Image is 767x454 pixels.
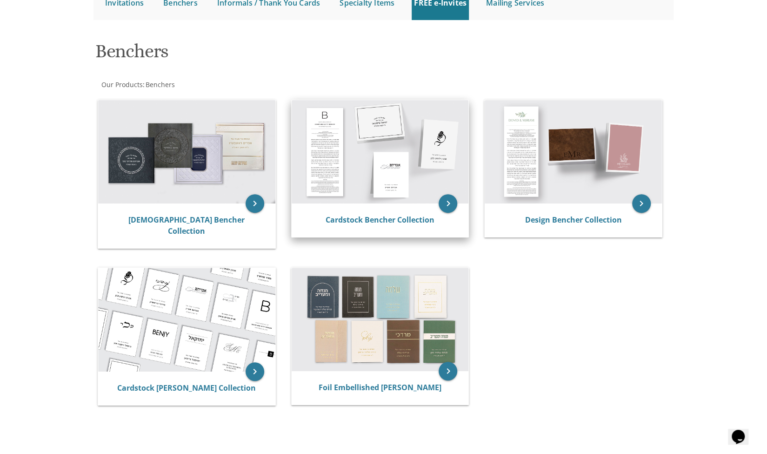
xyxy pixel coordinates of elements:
[485,100,662,203] img: Design Bencher Collection
[100,80,143,89] a: Our Products
[728,417,758,445] iframe: chat widget
[95,41,475,68] h1: Benchers
[292,268,469,371] img: Foil Embellished Mincha Maariv
[145,80,175,89] a: Benchers
[98,100,275,203] img: Judaica Bencher Collection
[98,268,275,372] img: Cardstock Mincha Maariv Collection
[525,215,622,225] a: Design Bencher Collection
[326,215,434,225] a: Cardstock Bencher Collection
[128,215,245,236] a: [DEMOGRAPHIC_DATA] Bencher Collection
[319,382,441,393] a: Foil Embellished [PERSON_NAME]
[292,100,469,203] img: Cardstock Bencher Collection
[146,80,175,89] span: Benchers
[93,80,384,89] div: :
[439,194,457,213] a: keyboard_arrow_right
[117,383,256,393] a: Cardstock [PERSON_NAME] Collection
[246,362,264,381] a: keyboard_arrow_right
[246,194,264,213] a: keyboard_arrow_right
[632,194,651,213] a: keyboard_arrow_right
[439,362,457,380] a: keyboard_arrow_right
